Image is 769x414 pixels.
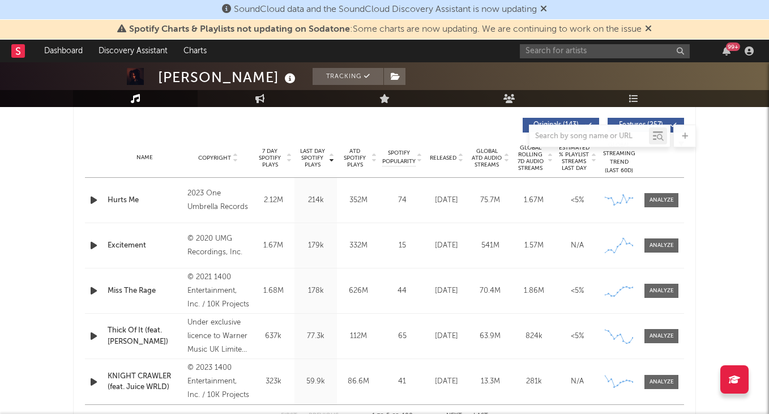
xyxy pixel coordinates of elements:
div: [DATE] [428,285,465,297]
div: © 2023 1400 Entertainment, Inc. / 10K Projects [187,361,249,402]
div: [DATE] [428,376,465,387]
span: : Some charts are now updating. We are continuing to work on the issue [129,25,642,34]
div: 65 [382,331,422,342]
span: Features ( 257 ) [615,122,667,129]
span: 7 Day Spotify Plays [255,148,285,168]
div: 179k [297,240,334,251]
div: 59.9k [297,376,334,387]
div: 74 [382,195,422,206]
div: [DATE] [428,195,465,206]
span: Dismiss [540,5,547,14]
a: Discovery Assistant [91,40,176,62]
div: 1.57M [515,240,553,251]
div: 1.67M [255,240,292,251]
div: 1.68M [255,285,292,297]
div: 214k [297,195,334,206]
div: 637k [255,331,292,342]
div: 323k [255,376,292,387]
div: 626M [340,285,377,297]
input: Search for artists [520,44,690,58]
div: 70.4M [471,285,509,297]
div: <5% [558,331,596,342]
div: 352M [340,195,377,206]
div: N/A [558,376,596,387]
div: [PERSON_NAME] [158,68,298,87]
div: 44 [382,285,422,297]
div: 75.7M [471,195,509,206]
span: Dismiss [645,25,652,34]
span: Released [430,155,456,161]
a: Charts [176,40,215,62]
span: ATD Spotify Plays [340,148,370,168]
div: 1.67M [515,195,553,206]
div: 15 [382,240,422,251]
a: Excitement [108,240,182,251]
div: 63.9M [471,331,509,342]
div: © 2021 1400 Entertainment, Inc. / 10K Projects [187,271,249,311]
button: Features(257) [608,118,684,133]
div: 13.3M [471,376,509,387]
span: Originals ( 143 ) [530,122,582,129]
a: Hurts Me [108,195,182,206]
a: Dashboard [36,40,91,62]
div: 41 [382,376,422,387]
div: 2.12M [255,195,292,206]
div: 178k [297,285,334,297]
div: 281k [515,376,553,387]
div: <5% [558,285,596,297]
div: 77.3k [297,331,334,342]
span: Spotify Charts & Playlists not updating on Sodatone [129,25,350,34]
span: Copyright [198,155,231,161]
div: 541M [471,240,509,251]
span: SoundCloud data and the SoundCloud Discovery Assistant is now updating [234,5,537,14]
span: Last Day Spotify Plays [297,148,327,168]
div: 2023 One Umbrella Records [187,187,249,214]
div: Under exclusive licence to Warner Music UK Limited. An Atlantic Records UK release, © 2024 Beerus... [187,316,249,357]
a: Miss The Rage [108,285,182,297]
span: Spotify Popularity [382,149,416,166]
span: Global Rolling 7D Audio Streams [515,144,546,172]
a: Thick Of It (feat. [PERSON_NAME]) [108,325,182,347]
div: 824k [515,331,553,342]
button: Originals(143) [523,118,599,133]
div: 86.6M [340,376,377,387]
div: © 2020 UMG Recordings, Inc. [187,232,249,259]
a: KNIGHT CRAWLER (feat. Juice WRLD) [108,371,182,393]
button: 99+ [723,46,730,56]
div: 332M [340,240,377,251]
input: Search by song name or URL [529,132,649,141]
div: Global Streaming Trend (Last 60D) [602,141,636,175]
div: [DATE] [428,331,465,342]
div: 112M [340,331,377,342]
button: Tracking [313,68,383,85]
div: 99 + [726,42,740,51]
div: N/A [558,240,596,251]
div: [DATE] [428,240,465,251]
div: <5% [558,195,596,206]
div: Name [108,153,182,162]
span: Global ATD Audio Streams [471,148,502,168]
div: 1.86M [515,285,553,297]
span: Estimated % Playlist Streams Last Day [558,144,589,172]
